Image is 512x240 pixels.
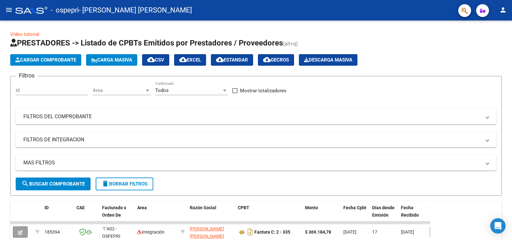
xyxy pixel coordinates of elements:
datatable-header-cell: Fecha Cpbt [341,201,370,229]
div: 20252203630 [190,225,233,239]
span: Gecros [263,57,289,63]
span: (alt+q) [283,41,298,47]
button: CSV [142,54,169,66]
span: Cargar Comprobante [15,57,76,63]
span: ID [44,205,49,210]
datatable-header-cell: Area [135,201,178,229]
span: Carga Masiva [91,57,132,63]
span: Borrar Filtros [101,181,148,187]
a: Video tutorial [10,31,39,37]
button: Descarga Masiva [299,54,357,66]
mat-expansion-panel-header: FILTROS DE INTEGRACION [16,132,496,147]
span: Razón Social [190,205,216,210]
span: Area [137,205,147,210]
span: [PERSON_NAME] [PERSON_NAME] [190,226,224,239]
span: 185394 [44,229,60,235]
button: Estandar [211,54,253,66]
datatable-header-cell: CPBT [235,201,302,229]
button: Carga Masiva [86,54,137,66]
span: Descarga Masiva [304,57,352,63]
mat-icon: cloud_download [216,56,224,63]
span: EXCEL [179,57,201,63]
span: Todos [155,87,169,93]
span: Buscar Comprobante [21,181,85,187]
mat-panel-title: FILTROS DEL COMPROBANTE [23,113,481,120]
datatable-header-cell: CAE [74,201,100,229]
datatable-header-cell: Razón Social [187,201,235,229]
i: Descargar documento [246,227,254,237]
button: Cargar Comprobante [10,54,81,66]
div: Open Intercom Messenger [490,218,506,234]
mat-icon: menu [5,6,13,14]
h3: Filtros [16,71,38,80]
button: Borrar Filtros [96,178,153,190]
span: A02 - OSPEPRI [102,226,120,239]
span: [DATE] [343,229,356,235]
datatable-header-cell: Fecha Recibido [398,201,427,229]
datatable-header-cell: Doc Respaldatoria [427,201,466,229]
span: CAE [76,205,85,210]
span: Fecha Cpbt [343,205,366,210]
mat-icon: delete [101,180,109,187]
mat-icon: cloud_download [263,56,271,63]
mat-expansion-panel-header: MAS FILTROS [16,155,496,170]
span: - [PERSON_NAME] [PERSON_NAME] [79,3,192,17]
span: Monto [305,205,318,210]
span: Integración [137,229,164,235]
span: Mostrar totalizadores [240,87,286,95]
mat-icon: cloud_download [147,56,155,63]
app-download-masive: Descarga masiva de comprobantes (adjuntos) [299,54,357,66]
span: CPBT [238,205,249,210]
mat-panel-title: MAS FILTROS [23,159,481,166]
button: Gecros [258,54,294,66]
span: Estandar [216,57,248,63]
button: EXCEL [174,54,206,66]
strong: $ 369.184,78 [305,229,331,235]
datatable-header-cell: Días desde Emisión [370,201,398,229]
mat-icon: cloud_download [179,56,187,63]
button: Buscar Comprobante [16,178,91,190]
span: Días desde Emisión [372,205,395,218]
mat-icon: person [499,6,507,14]
span: Facturado x Orden De [102,205,126,218]
span: 17 [372,229,377,235]
span: [DATE] [401,229,414,235]
mat-expansion-panel-header: FILTROS DEL COMPROBANTE [16,109,496,124]
span: Doc Respaldatoria [430,205,459,218]
mat-icon: search [21,180,29,187]
span: PRESTADORES -> Listado de CPBTs Emitidos por Prestadores / Proveedores [10,38,283,47]
span: Area [93,87,145,93]
span: CSV [147,57,164,63]
datatable-header-cell: ID [42,201,74,229]
datatable-header-cell: Monto [302,201,341,229]
span: Fecha Recibido [401,205,419,218]
span: - ospepri [51,3,79,17]
datatable-header-cell: Facturado x Orden De [100,201,135,229]
mat-panel-title: FILTROS DE INTEGRACION [23,136,481,143]
strong: Factura C: 2 - 335 [254,230,290,235]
